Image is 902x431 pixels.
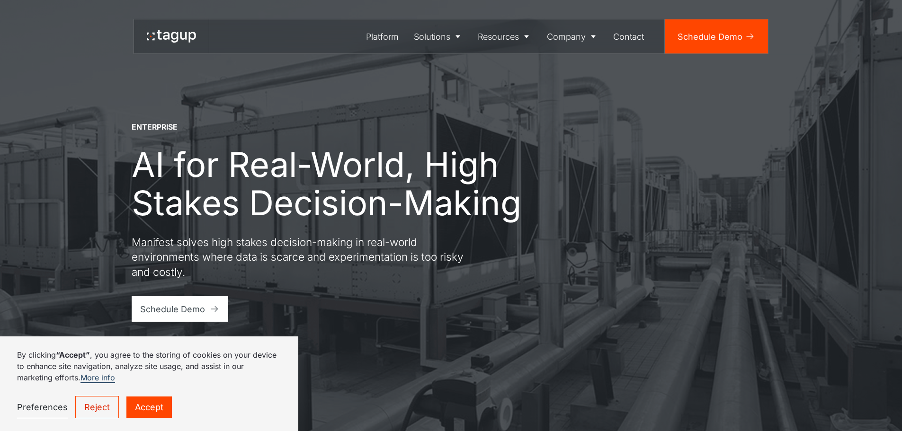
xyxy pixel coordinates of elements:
[359,19,407,53] a: Platform
[132,145,529,222] h1: AI for Real-World, High Stakes Decision-Making
[132,235,473,280] p: Manifest solves high stakes decision-making in real-world environments where data is scarce and e...
[126,396,172,418] a: Accept
[478,30,519,43] div: Resources
[665,19,768,53] a: Schedule Demo
[80,373,115,383] a: More info
[414,30,450,43] div: Solutions
[606,19,652,53] a: Contact
[471,19,540,53] a: Resources
[17,396,68,418] a: Preferences
[140,303,205,316] div: Schedule Demo
[539,19,606,53] a: Company
[406,19,471,53] a: Solutions
[75,396,119,418] a: Reject
[132,296,229,322] a: Schedule Demo
[366,30,399,43] div: Platform
[17,349,281,383] p: By clicking , you agree to the storing of cookies on your device to enhance site navigation, anal...
[547,30,586,43] div: Company
[613,30,644,43] div: Contact
[678,30,742,43] div: Schedule Demo
[56,350,90,360] strong: “Accept”
[132,122,178,132] div: ENTERPRISE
